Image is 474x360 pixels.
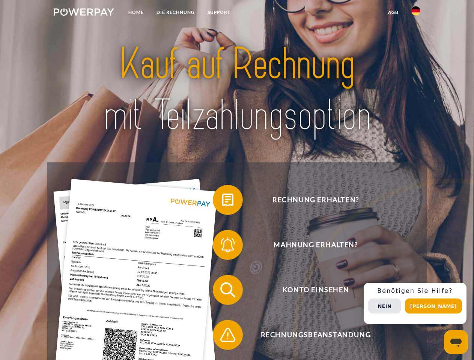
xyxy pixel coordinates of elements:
img: logo-powerpay-white.svg [54,8,114,16]
button: Rechnungsbeanstandung [213,320,408,350]
img: title-powerpay_de.svg [72,36,402,144]
a: Home [122,6,150,19]
h3: Benötigen Sie Hilfe? [368,287,462,295]
button: Rechnung erhalten? [213,185,408,215]
span: Rechnung erhalten? [224,185,408,215]
button: Nein [368,298,401,313]
span: Mahnung erhalten? [224,230,408,260]
img: qb_warning.svg [218,325,237,344]
button: Mahnung erhalten? [213,230,408,260]
img: qb_search.svg [218,280,237,299]
a: agb [382,6,405,19]
div: Schnellhilfe [364,283,466,324]
span: Rechnungsbeanstandung [224,320,408,350]
img: qb_bell.svg [218,235,237,254]
iframe: Schaltfläche zum Öffnen des Messaging-Fensters [444,330,468,354]
img: de [411,6,420,15]
a: SUPPORT [201,6,237,19]
button: [PERSON_NAME] [405,298,462,313]
img: qb_bill.svg [218,190,237,209]
a: DIE RECHNUNG [150,6,201,19]
span: Konto einsehen [224,275,408,305]
button: Konto einsehen [213,275,408,305]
